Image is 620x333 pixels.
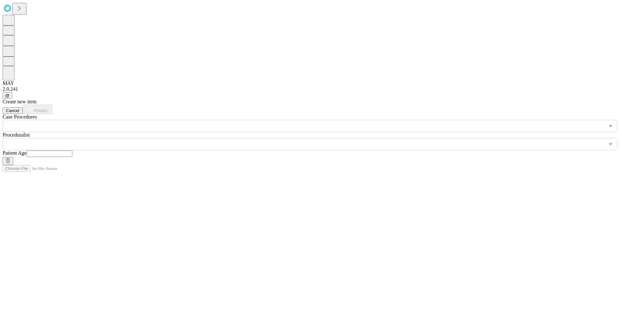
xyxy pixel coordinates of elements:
button: Predict [23,105,52,114]
span: Cancel [6,108,19,113]
button: Cancel [3,107,23,114]
span: Patient Age [3,150,26,156]
button: Open [606,140,615,149]
span: Create new item [3,99,36,104]
button: Open [606,121,615,130]
span: Predict [34,108,47,113]
div: 2.0.241 [3,86,617,92]
div: MAY [3,80,617,86]
span: Proceduralist [3,132,30,138]
button: @ [3,92,12,99]
span: Scheduled Procedure [3,114,37,120]
span: @ [5,93,10,98]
